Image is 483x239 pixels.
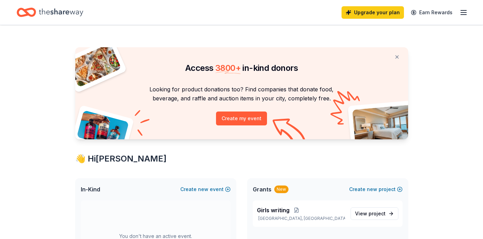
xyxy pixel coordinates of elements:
[185,63,298,73] span: Access in-kind donors
[216,112,267,125] button: Create my event
[355,209,386,218] span: View
[75,153,408,164] div: 👋 Hi [PERSON_NAME]
[253,185,271,193] span: Grants
[180,185,231,193] button: Createnewevent
[17,4,83,20] a: Home
[84,85,400,103] p: Looking for product donations too? Find companies that donate food, beverage, and raffle and auct...
[342,6,404,19] a: Upgrade your plan
[81,185,100,193] span: In-Kind
[351,207,398,220] a: View project
[198,185,208,193] span: new
[407,6,457,19] a: Earn Rewards
[257,206,290,214] span: Girls writing
[67,43,121,88] img: Pizza
[215,63,241,73] span: 3800 +
[367,185,377,193] span: new
[369,211,386,216] span: project
[257,216,345,221] p: [GEOGRAPHIC_DATA], [GEOGRAPHIC_DATA]
[273,118,307,145] img: Curvy arrow
[274,186,288,193] div: New
[349,185,403,193] button: Createnewproject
